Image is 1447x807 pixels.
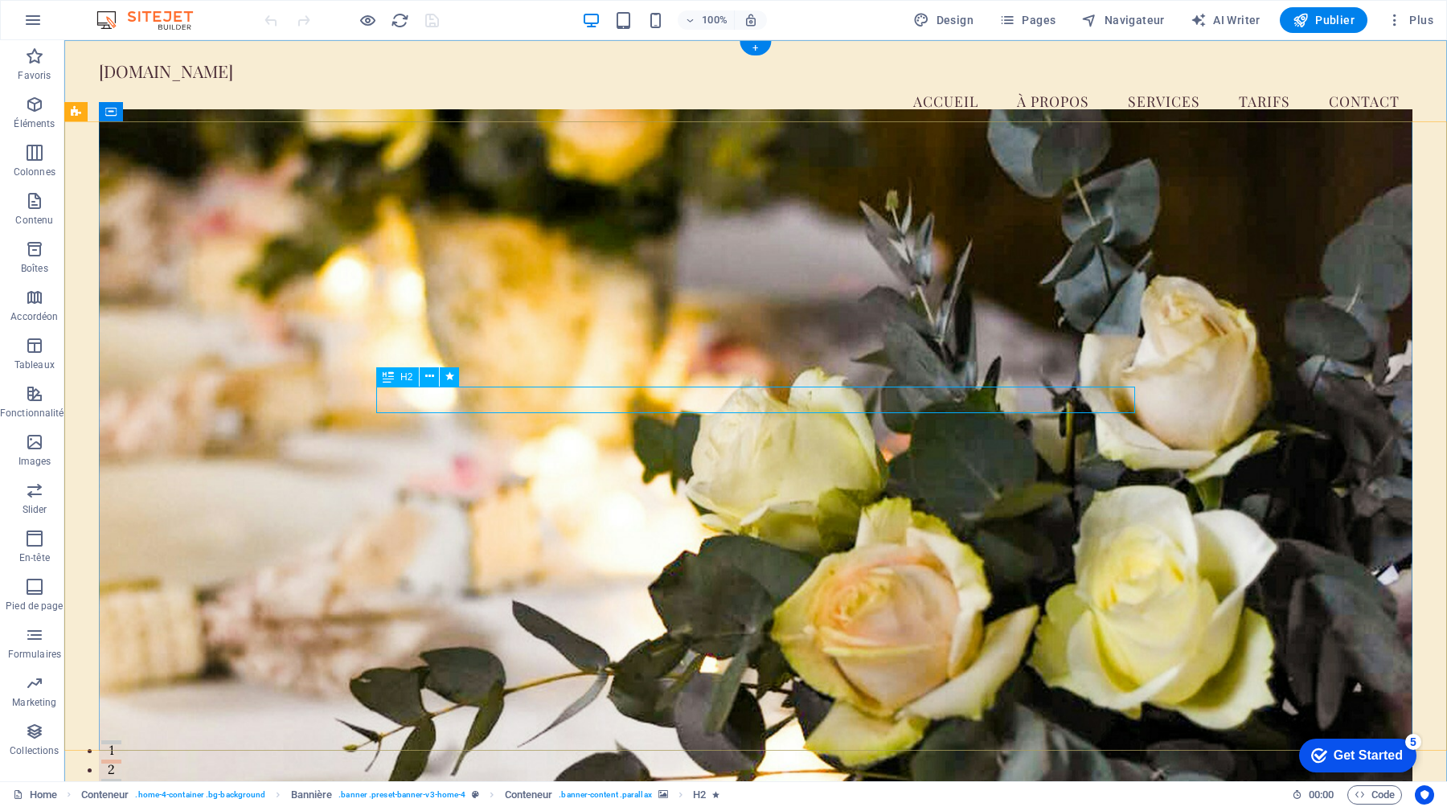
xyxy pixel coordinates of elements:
[391,11,409,30] i: Actualiser la page
[999,12,1056,28] span: Pages
[1320,789,1322,801] span: :
[23,503,47,516] p: Slider
[712,790,719,799] i: Cet élément contient une animation.
[1075,7,1170,33] button: Navigateur
[1292,785,1334,805] h6: Durée de la session
[913,12,974,28] span: Design
[744,13,758,27] i: Lors du redimensionnement, ajuster automatiquement le niveau de zoom en fonction de l'appareil sé...
[1387,12,1433,28] span: Plus
[1184,7,1267,33] button: AI Writer
[1280,7,1367,33] button: Publier
[26,42,39,55] img: website_grey.svg
[12,696,56,709] p: Marketing
[14,166,55,178] p: Colonnes
[907,7,980,33] div: Design (Ctrl+Alt+Y)
[740,41,771,55] div: +
[92,10,213,30] img: Editor Logo
[1081,12,1164,28] span: Navigateur
[1347,785,1402,805] button: Code
[81,785,129,805] span: Cliquez pour sélectionner. Double-cliquez pour modifier.
[13,785,57,805] a: Cliquez pour annuler la sélection. Double-cliquez pour ouvrir Pages.
[1415,785,1434,805] button: Usercentrics
[10,744,59,757] p: Collections
[702,10,728,30] h6: 100%
[18,69,51,82] p: Favoris
[135,785,265,805] span: . home-4-container .bg-background
[993,7,1062,33] button: Pages
[907,7,980,33] button: Design
[1309,785,1334,805] span: 00 00
[182,93,195,106] img: tab_keywords_by_traffic_grey.svg
[291,785,333,805] span: Cliquez pour sélectionner. Double-cliquez pour modifier.
[19,551,50,564] p: En-tête
[200,95,246,105] div: Mots-clés
[390,10,409,30] button: reload
[1380,7,1440,33] button: Plus
[6,600,63,612] p: Pied de page
[505,785,553,805] span: Cliquez pour sélectionner. Double-cliquez pour modifier.
[18,455,51,468] p: Images
[15,214,53,227] p: Contenu
[14,358,55,371] p: Tableaux
[37,719,57,723] button: 2
[678,10,735,30] button: 100%
[693,785,706,805] span: Cliquez pour sélectionner. Double-cliquez pour modifier.
[81,785,720,805] nav: breadcrumb
[8,648,61,661] p: Formulaires
[83,95,124,105] div: Domaine
[358,10,377,30] button: Cliquez ici pour quitter le mode Aperçu et poursuivre l'édition.
[26,26,39,39] img: logo_orange.svg
[13,8,130,42] div: Get Started 5 items remaining, 0% complete
[119,3,135,19] div: 5
[1293,12,1355,28] span: Publier
[338,785,465,805] span: . banner .preset-banner-v3-home-4
[21,262,48,275] p: Boîtes
[47,18,117,32] div: Get Started
[14,117,55,130] p: Éléments
[42,42,182,55] div: Domaine: [DOMAIN_NAME]
[400,372,412,382] span: H2
[65,93,78,106] img: tab_domain_overview_orange.svg
[1355,785,1395,805] span: Code
[37,700,57,704] button: 1
[472,790,479,799] i: Cet élément est une présélection personnalisable.
[559,785,651,805] span: . banner-content .parallax
[45,26,79,39] div: v 4.0.25
[658,790,668,799] i: Cet élément contient un arrière-plan.
[37,739,57,743] button: 3
[1191,12,1260,28] span: AI Writer
[10,310,58,323] p: Accordéon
